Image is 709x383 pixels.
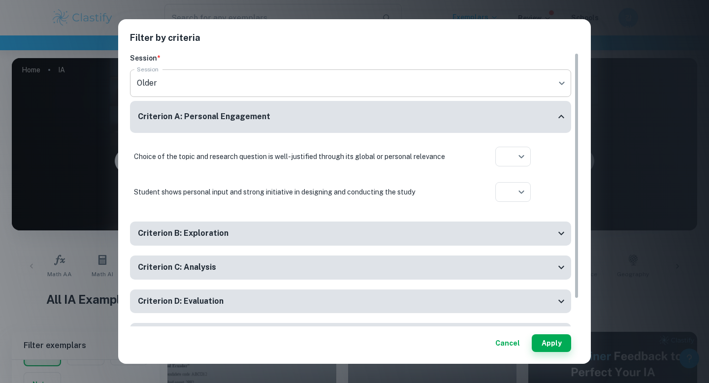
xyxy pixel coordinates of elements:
[491,334,524,352] button: Cancel
[138,295,224,308] h6: Criterion D: Evaluation
[134,151,459,162] p: Choice of the topic and research question is well-justified through its global or personal relevance
[134,187,459,197] p: Student shows personal input and strong initiative in designing and conducting the study
[130,289,571,314] div: Criterion D: Evaluation
[130,31,579,53] h2: Filter by criteria
[130,222,571,246] div: Criterion B: Exploration
[130,101,571,133] div: Criterion A: Personal Engagement
[130,255,571,280] div: Criterion C: Analysis
[138,261,216,274] h6: Criterion C: Analysis
[130,69,571,97] div: Older
[138,227,228,240] h6: Criterion B: Exploration
[532,334,571,352] button: Apply
[137,65,159,73] label: Session
[130,53,571,64] h6: Session
[138,111,270,123] h6: Criterion A: Personal Engagement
